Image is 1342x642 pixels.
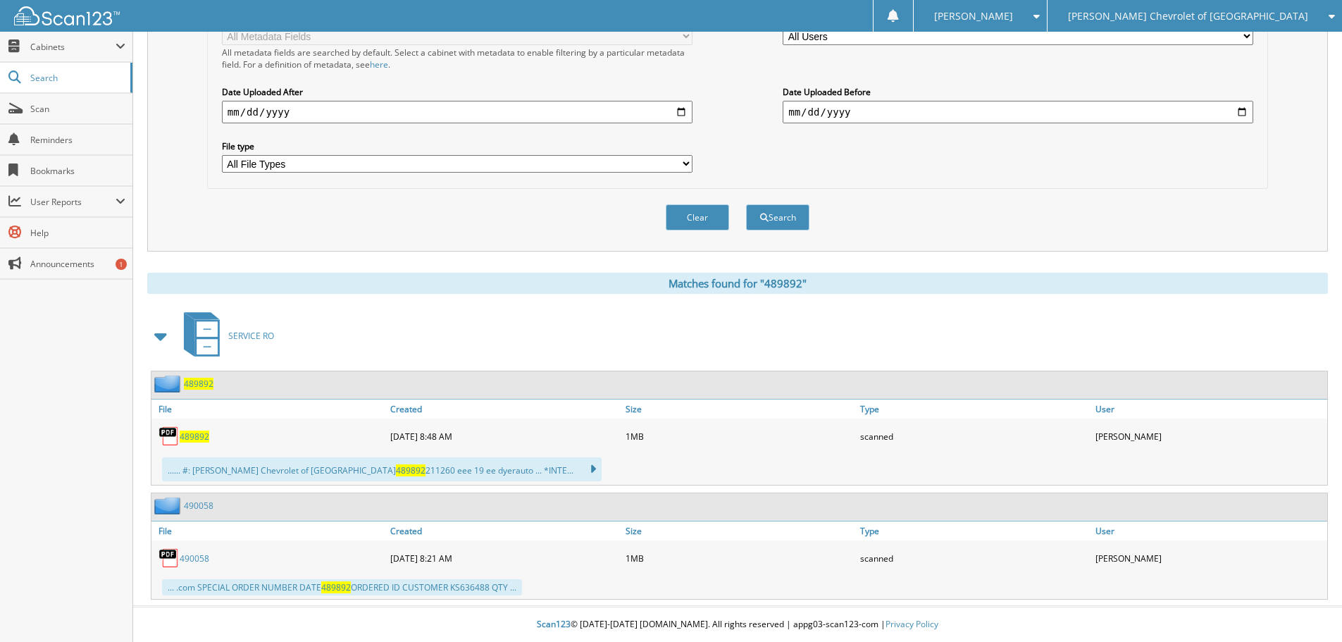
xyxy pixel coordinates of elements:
[30,165,125,177] span: Bookmarks
[154,375,184,393] img: folder2.png
[1272,574,1342,642] iframe: Chat Widget
[321,581,351,593] span: 489892
[1092,400,1327,419] a: User
[159,548,180,569] img: PDF.png
[151,521,387,541] a: File
[387,400,622,419] a: Created
[154,497,184,514] img: folder2.png
[857,422,1092,450] div: scanned
[857,400,1092,419] a: Type
[622,544,857,572] div: 1MB
[159,426,180,447] img: PDF.png
[180,553,209,564] a: 490058
[133,607,1342,642] div: © [DATE]-[DATE] [DOMAIN_NAME]. All rights reserved | appg03-scan123-com |
[222,101,692,123] input: start
[184,500,213,512] a: 490058
[184,378,213,390] a: 489892
[622,400,857,419] a: Size
[387,521,622,541] a: Created
[396,464,425,476] span: 489892
[180,431,209,443] a: 489892
[175,308,274,364] a: SERVICE RO
[228,330,274,342] span: SERVICE RO
[537,618,571,630] span: Scan123
[783,101,1253,123] input: end
[30,72,123,84] span: Search
[1092,544,1327,572] div: [PERSON_NAME]
[14,6,120,25] img: scan123-logo-white.svg
[622,422,857,450] div: 1MB
[1092,521,1327,541] a: User
[857,521,1092,541] a: Type
[783,86,1253,98] label: Date Uploaded Before
[30,134,125,146] span: Reminders
[222,47,692,70] div: All metadata fields are searched by default. Select a cabinet with metadata to enable filtering b...
[116,259,127,270] div: 1
[622,521,857,541] a: Size
[151,400,387,419] a: File
[30,103,125,115] span: Scan
[30,41,116,53] span: Cabinets
[886,618,938,630] a: Privacy Policy
[387,544,622,572] div: [DATE] 8:21 AM
[30,258,125,270] span: Announcements
[1092,422,1327,450] div: [PERSON_NAME]
[30,227,125,239] span: Help
[746,204,809,230] button: Search
[1068,12,1308,20] span: [PERSON_NAME] Chevrolet of [GEOGRAPHIC_DATA]
[370,58,388,70] a: here
[857,544,1092,572] div: scanned
[162,457,602,481] div: ...... #: [PERSON_NAME] Chevrolet of [GEOGRAPHIC_DATA] 211260 eee 19 ee dyerauto ... *INTE...
[934,12,1013,20] span: [PERSON_NAME]
[387,422,622,450] div: [DATE] 8:48 AM
[222,86,692,98] label: Date Uploaded After
[147,273,1328,294] div: Matches found for "489892"
[162,579,522,595] div: ... .com SPECIAL ORDER NUMBER DATE ORDERED ID CUSTOMER KS636488 QTY ...
[30,196,116,208] span: User Reports
[666,204,729,230] button: Clear
[222,140,692,152] label: File type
